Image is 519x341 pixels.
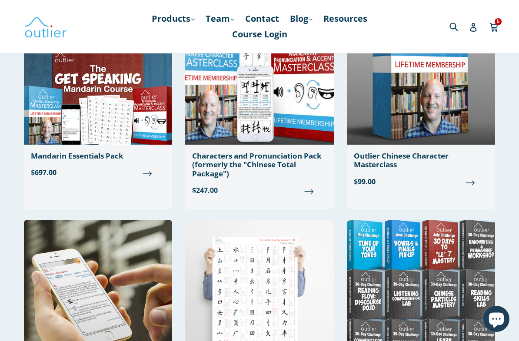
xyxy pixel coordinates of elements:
a: Blog [286,11,317,26]
inbox-online-store-chat: Shopify online store chat [481,306,512,334]
span: $99.00 [354,176,488,187]
a: Contact [241,11,283,26]
input: Search [447,17,471,35]
a: Team [201,11,239,26]
div: Mandarin Essentials Pack [31,152,165,160]
div: Characters and Pronunciation Pack (formerly the "Chinese Total Package") [192,152,326,178]
a: Resources [319,11,372,26]
a: Course Login [228,26,292,42]
img: Outlier Linguistics [24,14,67,39]
span: $247.00 [192,185,326,195]
a: Products [147,11,199,26]
div: Outlier Chinese Character Masterclass [354,152,488,169]
span: 5 [495,18,502,25]
span: $697.00 [31,167,165,178]
a: 5 [489,17,499,36]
